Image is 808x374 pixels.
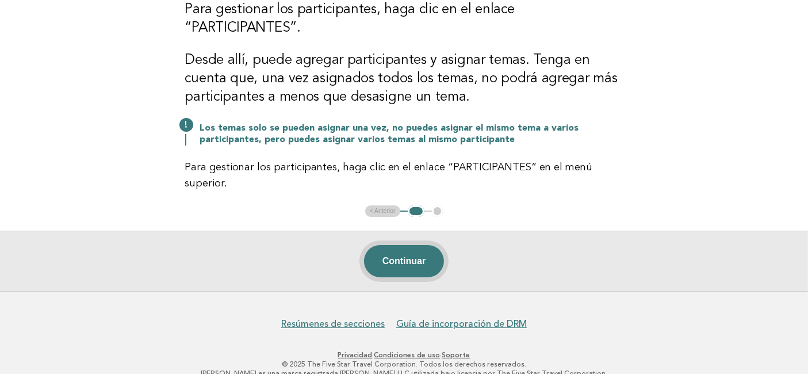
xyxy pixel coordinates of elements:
[364,245,445,277] button: Continuar
[408,205,424,217] button: 1
[200,124,579,144] font: Los temas solo se pueden asignar una vez, no puedes asignar el mismo tema a varios participantes,...
[185,54,618,104] font: Desde allí, puede agregar participantes y asignar temas. Tenga en cuenta que, una vez asignados t...
[185,3,515,35] font: Para gestionar los participantes, haga clic en el enlace “PARTICIPANTES”.
[413,207,418,215] font: 1
[396,318,527,330] a: Guía de incorporación de DRM
[442,351,470,359] a: Soporte
[281,318,385,330] a: Resúmenes de secciones
[282,360,526,368] font: © 2025 The Five Star Travel Corporation. Todos los derechos reservados.
[373,351,374,359] font: ·
[382,256,426,266] font: Continuar
[374,351,441,359] a: Condiciones de uso
[185,162,593,189] font: Para gestionar los participantes, haga clic en el enlace “PARTICIPANTES” en el menú superior.
[338,351,373,359] a: Privacidad
[441,351,442,359] font: ·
